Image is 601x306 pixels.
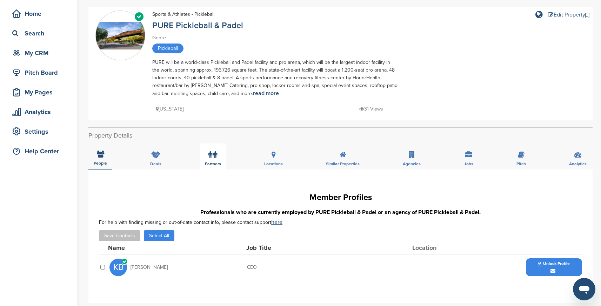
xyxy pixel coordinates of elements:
h3: Professionals who are currently employed by PURE Pickleball & Padel or an agency of PURE Pickleba... [99,208,582,217]
div: Search [11,27,70,40]
a: My Pages [7,84,70,100]
div: PURE will be a world-class Pickleball and Padel facility and pro arena, which will be the largest... [152,59,398,98]
span: Analytics [569,162,587,166]
span: Pitch [516,162,526,166]
a: read more [253,90,279,97]
div: Pitch Board [11,66,70,79]
span: Deals [150,162,161,166]
span: Pickleball [152,44,183,53]
span: Unlock Profile [538,261,570,266]
span: Partners [205,162,221,166]
div: Sports & Athletes - Pickleball [152,11,214,18]
a: here [271,219,282,226]
iframe: Button to launch messaging window [573,278,595,300]
a: My CRM [7,45,70,61]
a: Help Center [7,143,70,159]
div: Analytics [11,106,70,118]
a: Home [7,6,70,22]
button: Select All [144,230,174,241]
span: People [94,161,107,165]
p: [US_STATE] [156,105,183,113]
div: Name [108,245,185,251]
a: Settings [7,124,70,140]
p: 31 Views [359,105,383,113]
div: Home [11,7,70,20]
a: Analytics [7,104,70,120]
div: Job Title [246,245,352,251]
span: Similar Properties [326,162,360,166]
div: Genre [152,34,398,42]
span: Agencies [403,162,421,166]
a: PURE Pickleball & Padel [152,20,243,31]
a: Pitch Board [7,65,70,81]
div: For help with finding missing or out-of-date contact info, please contact support . [99,219,582,225]
h1: Member Profiles [99,191,582,204]
div: My Pages [11,86,70,99]
div: Location [412,245,465,251]
span: Locations [264,162,283,166]
a: Search [7,25,70,41]
span: Jobs [464,162,473,166]
img: Sponsorpitch & PURE Pickleball & Padel [96,22,145,49]
a: Edit Property [548,12,585,18]
h2: Property Details [88,131,593,140]
span: [PERSON_NAME] [131,265,168,270]
span: KB [109,259,127,276]
div: Help Center [11,145,70,158]
button: Save Contacts [99,230,140,241]
a: KB [PERSON_NAME] CEO Unlock Profile [109,255,582,280]
div: CEO [247,265,352,270]
div: My CRM [11,47,70,59]
div: Settings [11,125,70,138]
